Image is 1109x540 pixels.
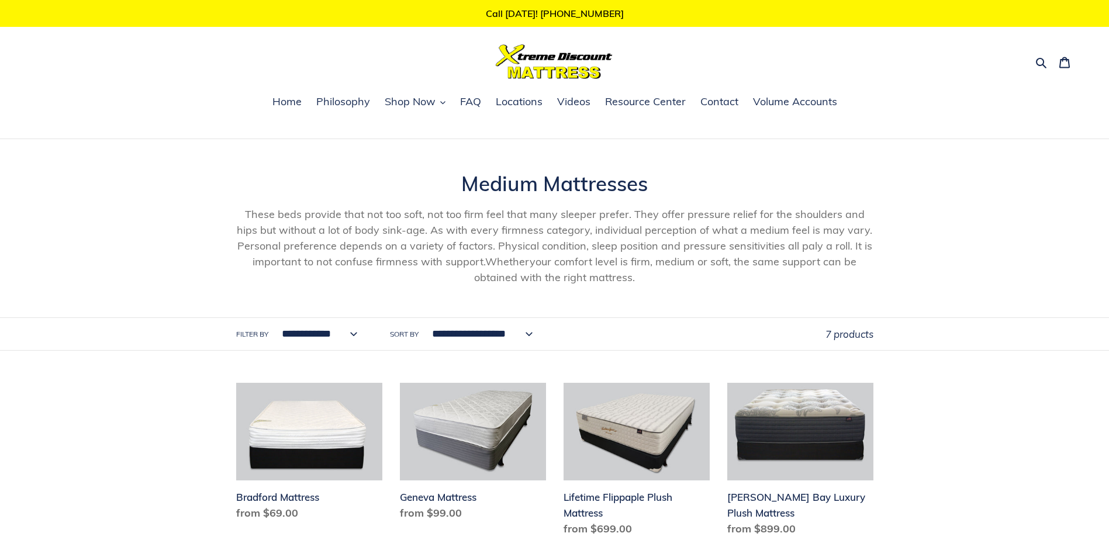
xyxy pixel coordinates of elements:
[496,95,543,109] span: Locations
[460,95,481,109] span: FAQ
[753,95,837,109] span: Volume Accounts
[267,94,308,111] a: Home
[551,94,596,111] a: Videos
[316,95,370,109] span: Philosophy
[272,95,302,109] span: Home
[485,255,530,268] span: Whether
[825,328,873,340] span: 7 products
[461,171,648,196] span: Medium Mattresses
[236,206,873,285] p: These beds provide that not too soft, not too firm feel that many sleeper prefer. They offer pres...
[400,383,546,525] a: Geneva Mattress
[236,383,382,525] a: Bradford Mattress
[454,94,487,111] a: FAQ
[379,94,451,111] button: Shop Now
[695,94,744,111] a: Contact
[236,329,268,340] label: Filter by
[390,329,419,340] label: Sort by
[747,94,843,111] a: Volume Accounts
[605,95,686,109] span: Resource Center
[385,95,436,109] span: Shop Now
[310,94,376,111] a: Philosophy
[700,95,738,109] span: Contact
[490,94,548,111] a: Locations
[599,94,692,111] a: Resource Center
[496,44,613,79] img: Xtreme Discount Mattress
[557,95,590,109] span: Videos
